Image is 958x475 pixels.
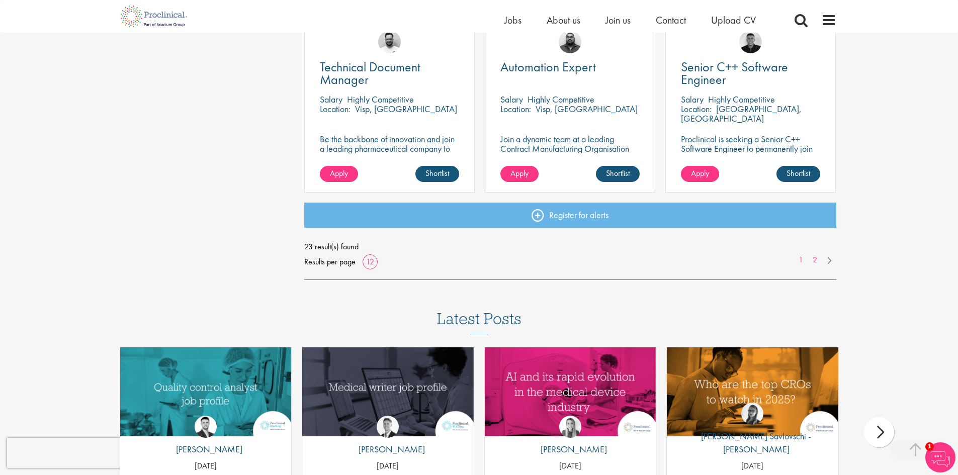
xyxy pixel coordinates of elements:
[302,347,474,436] a: Link to a post
[351,443,425,456] p: [PERSON_NAME]
[304,239,836,254] span: 23 result(s) found
[168,416,242,461] a: Joshua Godden [PERSON_NAME]
[536,103,638,115] p: Visp, [GEOGRAPHIC_DATA]
[533,443,607,456] p: [PERSON_NAME]
[351,416,425,461] a: George Watson [PERSON_NAME]
[510,168,529,178] span: Apply
[681,103,802,124] p: [GEOGRAPHIC_DATA], [GEOGRAPHIC_DATA]
[120,347,292,436] a: Link to a post
[500,166,539,182] a: Apply
[500,61,640,73] a: Automation Expert
[925,442,955,472] img: Chatbot
[681,93,704,105] span: Salary
[656,14,686,27] a: Contact
[776,166,820,182] a: Shortlist
[681,103,712,115] span: Location:
[347,93,414,105] p: Highly Competitive
[302,460,474,472] p: [DATE]
[559,416,581,438] img: Hannah Burke
[378,31,401,53] img: Emile De Beer
[528,93,594,105] p: Highly Competitive
[320,61,459,86] a: Technical Document Manager
[681,58,788,88] span: Senior C++ Software Engineer
[681,134,820,172] p: Proclinical is seeking a Senior C++ Software Engineer to permanently join their dynamic team in [...
[708,93,775,105] p: Highly Competitive
[120,460,292,472] p: [DATE]
[605,14,631,27] a: Join us
[485,347,656,436] img: AI and Its Impact on the Medical Device Industry | Proclinical
[120,347,292,436] img: quality control analyst job profile
[437,310,521,334] h3: Latest Posts
[320,58,420,88] span: Technical Document Manager
[741,403,763,425] img: Theodora Savlovschi - Wicks
[7,438,136,468] iframe: reCAPTCHA
[500,103,531,115] span: Location:
[808,254,822,266] a: 2
[320,134,459,172] p: Be the backbone of innovation and join a leading pharmaceutical company to help keep life-changin...
[667,460,838,472] p: [DATE]
[681,61,820,86] a: Senior C++ Software Engineer
[667,347,838,436] img: Top 10 CROs 2025 | Proclinical
[302,347,474,436] img: Medical writer job profile
[415,166,459,182] a: Shortlist
[304,203,836,228] a: Register for alerts
[667,403,838,460] a: Theodora Savlovschi - Wicks [PERSON_NAME] Savlovschi - [PERSON_NAME]
[320,166,358,182] a: Apply
[320,93,342,105] span: Salary
[363,256,378,267] a: 12
[304,254,356,269] span: Results per page
[596,166,640,182] a: Shortlist
[533,416,607,461] a: Hannah Burke [PERSON_NAME]
[559,31,581,53] img: Ashley Bennett
[195,416,217,438] img: Joshua Godden
[681,166,719,182] a: Apply
[504,14,521,27] a: Jobs
[667,430,838,455] p: [PERSON_NAME] Savlovschi - [PERSON_NAME]
[794,254,808,266] a: 1
[864,417,894,447] div: next
[500,58,596,75] span: Automation Expert
[355,103,457,115] p: Visp, [GEOGRAPHIC_DATA]
[485,460,656,472] p: [DATE]
[485,347,656,436] a: Link to a post
[330,168,348,178] span: Apply
[739,31,762,53] img: Christian Andersen
[691,168,709,178] span: Apply
[377,416,399,438] img: George Watson
[320,103,351,115] span: Location:
[547,14,580,27] a: About us
[667,347,838,436] a: Link to a post
[925,442,934,451] span: 1
[500,93,523,105] span: Salary
[711,14,756,27] a: Upload CV
[168,443,242,456] p: [PERSON_NAME]
[500,134,640,182] p: Join a dynamic team at a leading Contract Manufacturing Organisation (CMO) and contribute to grou...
